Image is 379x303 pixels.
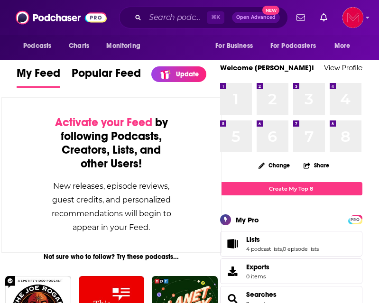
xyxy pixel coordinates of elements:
button: open menu [209,37,265,55]
span: PRO [350,216,361,223]
img: Podchaser - Follow, Share and Rate Podcasts [16,9,107,27]
span: Exports [223,265,242,278]
div: Search podcasts, credits, & more... [119,7,288,28]
input: Search podcasts, credits, & more... [145,10,207,25]
span: New [262,6,279,15]
span: Lists [246,235,260,244]
span: Exports [246,263,269,271]
a: Charts [63,37,95,55]
button: open menu [17,37,64,55]
button: Change [253,159,296,171]
span: For Podcasters [270,39,316,53]
span: Podcasts [23,39,51,53]
button: open menu [328,37,362,55]
img: User Profile [342,7,363,28]
div: New releases, episode reviews, guest credits, and personalized recommendations will begin to appe... [49,179,173,234]
a: My Feed [17,66,60,88]
span: Activate your Feed [55,115,152,129]
a: Lists [246,235,319,244]
button: open menu [264,37,330,55]
a: Searches [246,290,277,299]
a: Update [151,66,206,82]
a: Popular Feed [72,66,141,88]
div: My Pro [236,215,259,224]
span: , [282,246,283,252]
span: For Business [215,39,253,53]
span: Lists [220,231,362,257]
span: Charts [69,39,89,53]
a: Lists [223,237,242,250]
p: Update [176,70,199,78]
button: Show profile menu [342,7,363,28]
span: More [334,39,351,53]
span: My Feed [17,66,60,86]
button: Share [303,156,330,174]
span: Popular Feed [72,66,141,86]
a: 4 podcast lists [246,246,282,252]
span: Logged in as Pamelamcclure [342,7,363,28]
button: Open AdvancedNew [232,12,280,23]
a: View Profile [324,63,362,72]
span: Open Advanced [236,15,276,20]
span: ⌘ K [207,11,224,24]
a: Exports [220,258,362,284]
a: Welcome [PERSON_NAME]! [220,63,314,72]
a: PRO [350,215,361,222]
a: Show notifications dropdown [293,9,309,26]
a: Show notifications dropdown [316,9,331,26]
a: 0 episode lists [283,246,319,252]
div: by following Podcasts, Creators, Lists, and other Users! [49,116,173,171]
a: Create My Top 8 [220,182,362,195]
span: 0 items [246,273,269,280]
div: Not sure who to follow? Try these podcasts... [1,253,221,261]
button: open menu [100,37,152,55]
span: Monitoring [106,39,140,53]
